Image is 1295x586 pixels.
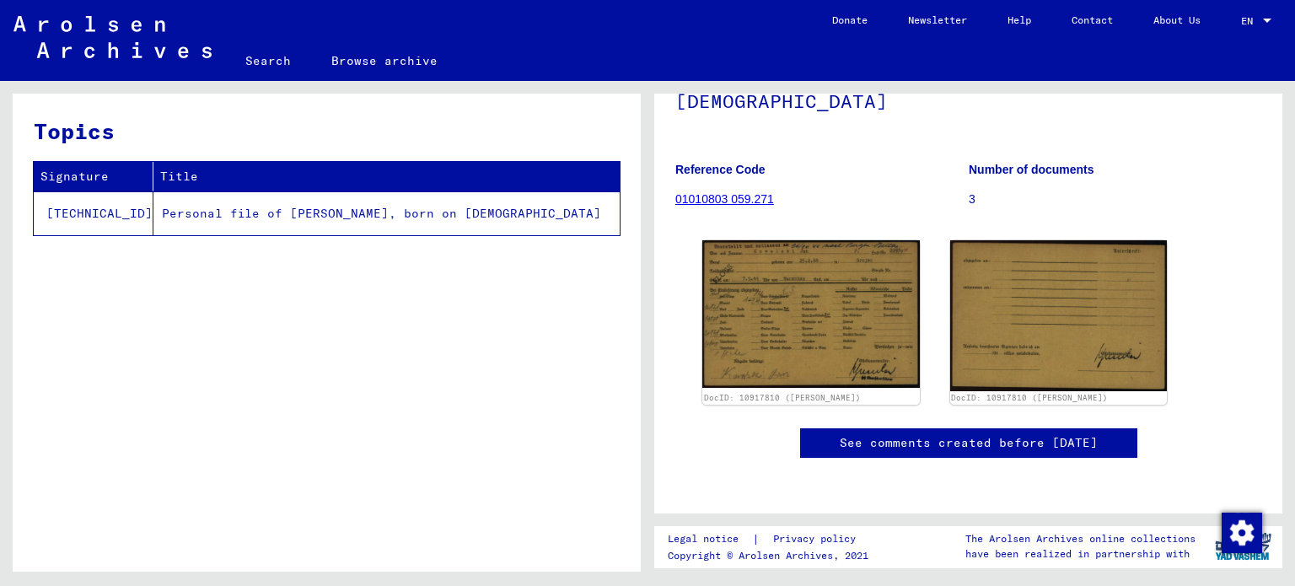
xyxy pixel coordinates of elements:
a: DocID: 10917810 ([PERSON_NAME]) [704,393,861,402]
div: | [668,530,876,548]
img: 002.jpg [950,240,1168,391]
a: DocID: 10917810 ([PERSON_NAME]) [951,393,1108,402]
td: Personal file of [PERSON_NAME], born on [DEMOGRAPHIC_DATA] [153,191,620,235]
a: Privacy policy [760,530,876,548]
img: Arolsen_neg.svg [13,16,212,58]
td: [TECHNICAL_ID] [34,191,153,235]
a: Search [225,40,311,81]
img: Change consent [1222,513,1262,553]
p: 3 [969,191,1261,208]
a: 01010803 059.271 [675,192,774,206]
p: The Arolsen Archives online collections [965,531,1196,546]
b: Number of documents [969,163,1094,176]
p: have been realized in partnership with [965,546,1196,562]
h3: Topics [34,115,619,148]
a: See comments created before [DATE] [840,434,1098,452]
a: Browse archive [311,40,458,81]
img: 001.jpg [702,240,920,388]
a: Legal notice [668,530,752,548]
span: EN [1241,15,1260,27]
p: Copyright © Arolsen Archives, 2021 [668,548,876,563]
th: Signature [34,162,153,191]
img: yv_logo.png [1212,525,1275,567]
th: Title [153,162,620,191]
b: Reference Code [675,163,766,176]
